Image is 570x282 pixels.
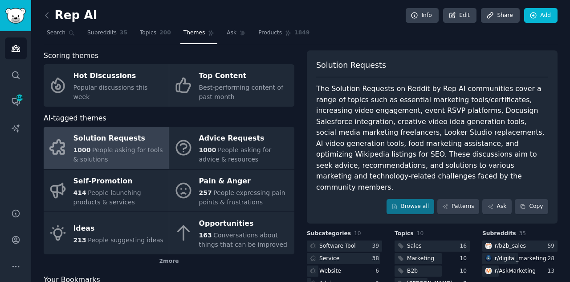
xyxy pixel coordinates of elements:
[169,64,294,107] a: Top ContentBest-performing content of past month
[73,174,164,188] div: Self-Promotion
[407,267,418,275] div: B2b
[88,236,163,244] span: People suggesting ideas
[372,242,382,250] div: 39
[485,255,492,261] img: digital_marketing
[375,267,382,275] div: 6
[44,64,169,107] a: Hot DiscussionsPopular discussions this week
[524,8,558,23] a: Add
[199,189,212,196] span: 257
[460,242,470,250] div: 16
[199,217,290,231] div: Opportunities
[169,170,294,212] a: Pain & Anger257People expressing pain points & frustrations
[137,26,174,44] a: Topics200
[481,8,519,23] a: Share
[406,8,439,23] a: Info
[5,91,27,112] a: 348
[44,127,169,169] a: Solution Requests1000People asking for tools & solutions
[485,243,492,249] img: b2b_sales
[224,26,249,44] a: Ask
[199,232,212,239] span: 163
[84,26,130,44] a: Subreddits35
[120,29,127,37] span: 35
[482,230,516,238] span: Subreddits
[5,8,26,24] img: GummySearch logo
[73,221,163,236] div: Ideas
[227,29,236,37] span: Ask
[258,29,282,37] span: Products
[73,132,164,146] div: Solution Requests
[44,212,169,254] a: Ideas213People suggesting ideas
[482,265,558,277] a: AskMarketingr/AskMarketing13
[519,230,526,236] span: 35
[47,29,65,37] span: Search
[199,132,290,146] div: Advice Requests
[495,255,546,263] div: r/ digital_marketing
[73,84,148,100] span: Popular discussions this week
[319,255,339,263] div: Service
[395,253,470,264] a: Marketing10
[73,189,86,196] span: 414
[515,199,548,214] button: Copy
[73,69,164,83] div: Hot Discussions
[44,8,98,23] h2: Rep AI
[255,26,313,44] a: Products1849
[199,146,216,153] span: 1000
[180,26,218,44] a: Themes
[460,267,470,275] div: 10
[307,230,351,238] span: Subcategories
[547,267,558,275] div: 13
[482,241,558,252] a: b2b_salesr/b2b_sales59
[73,146,163,163] span: People asking for tools & solutions
[44,254,294,269] div: 2 more
[199,84,284,100] span: Best-performing content of past month
[140,29,156,37] span: Topics
[44,113,106,124] span: AI-tagged themes
[495,267,536,275] div: r/ AskMarketing
[319,267,341,275] div: Website
[460,255,470,263] div: 10
[437,199,479,214] a: Patterns
[44,170,169,212] a: Self-Promotion414People launching products & services
[547,255,558,263] div: 28
[407,255,434,263] div: Marketing
[73,146,91,153] span: 1000
[16,95,24,101] span: 348
[307,241,382,252] a: Software Tool39
[199,174,290,188] div: Pain & Anger
[407,242,422,250] div: Sales
[443,8,476,23] a: Edit
[417,230,424,236] span: 10
[199,146,272,163] span: People asking for advice & resources
[169,212,294,254] a: Opportunities163Conversations about things that can be improved
[294,29,309,37] span: 1849
[73,189,141,206] span: People launching products & services
[316,83,548,193] div: The Solution Requests on Reddit by Rep AI communities cover a range of topics such as essential m...
[395,230,414,238] span: Topics
[73,236,86,244] span: 213
[316,60,386,71] span: Solution Requests
[319,242,356,250] div: Software Tool
[307,253,382,264] a: Service38
[199,69,290,83] div: Top Content
[482,253,558,264] a: digital_marketingr/digital_marketing28
[387,199,434,214] a: Browse all
[87,29,117,37] span: Subreddits
[485,268,492,274] img: AskMarketing
[395,265,470,277] a: B2b10
[183,29,205,37] span: Themes
[169,127,294,169] a: Advice Requests1000People asking for advice & resources
[44,50,98,62] span: Scoring themes
[307,265,382,277] a: Website6
[395,241,470,252] a: Sales16
[199,189,285,206] span: People expressing pain points & frustrations
[495,242,526,250] div: r/ b2b_sales
[44,26,78,44] a: Search
[199,232,287,248] span: Conversations about things that can be improved
[547,242,558,250] div: 59
[159,29,171,37] span: 200
[482,199,512,214] a: Ask
[354,230,361,236] span: 10
[372,255,382,263] div: 38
